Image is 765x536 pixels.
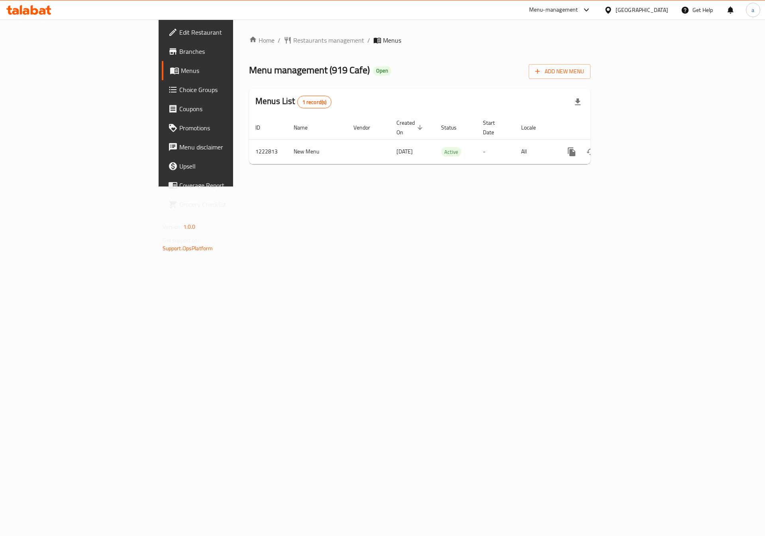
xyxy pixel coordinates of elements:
[179,123,280,133] span: Promotions
[179,104,280,114] span: Coupons
[179,142,280,152] span: Menu disclaimer
[162,137,286,157] a: Menu disclaimer
[396,146,413,157] span: [DATE]
[163,222,182,232] span: Version:
[179,27,280,37] span: Edit Restaurant
[383,35,401,45] span: Menus
[162,157,286,176] a: Upsell
[353,123,381,132] span: Vendor
[441,123,467,132] span: Status
[179,161,280,171] span: Upsell
[162,195,286,214] a: Grocery Checklist
[529,64,590,79] button: Add New Menu
[162,99,286,118] a: Coupons
[556,116,645,140] th: Actions
[284,35,364,45] a: Restaurants management
[293,35,364,45] span: Restaurants management
[183,222,196,232] span: 1.0.0
[249,35,590,45] nav: breadcrumb
[294,123,318,132] span: Name
[162,61,286,80] a: Menus
[483,118,505,137] span: Start Date
[535,67,584,77] span: Add New Menu
[373,67,391,74] span: Open
[162,118,286,137] a: Promotions
[162,23,286,42] a: Edit Restaurant
[396,118,425,137] span: Created On
[297,96,332,108] div: Total records count
[162,42,286,61] a: Branches
[562,142,581,161] button: more
[163,235,199,245] span: Get support on:
[179,200,280,209] span: Grocery Checklist
[179,47,280,56] span: Branches
[441,147,461,157] span: Active
[249,116,645,164] table: enhanced table
[751,6,754,14] span: a
[477,139,515,164] td: -
[181,66,280,75] span: Menus
[255,95,331,108] h2: Menus List
[298,98,331,106] span: 1 record(s)
[568,92,587,112] div: Export file
[616,6,668,14] div: [GEOGRAPHIC_DATA]
[287,139,347,164] td: New Menu
[515,139,556,164] td: All
[179,181,280,190] span: Coverage Report
[162,80,286,99] a: Choice Groups
[179,85,280,94] span: Choice Groups
[367,35,370,45] li: /
[255,123,271,132] span: ID
[521,123,546,132] span: Locale
[529,5,578,15] div: Menu-management
[249,61,370,79] span: Menu management ( 919 Cafe )
[162,176,286,195] a: Coverage Report
[163,243,213,253] a: Support.OpsPlatform
[373,66,391,76] div: Open
[581,142,600,161] button: Change Status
